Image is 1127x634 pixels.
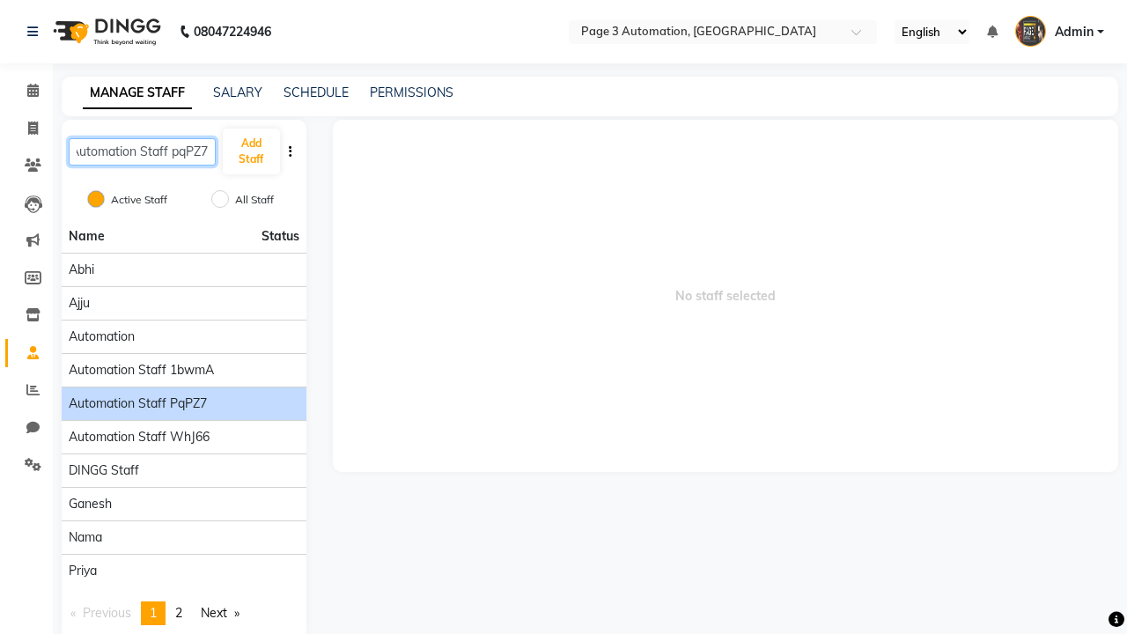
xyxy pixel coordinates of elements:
[69,428,210,446] span: Automation Staff WhJ66
[213,85,262,100] a: SALARY
[261,227,299,246] span: Status
[192,601,248,625] a: Next
[62,601,306,625] nav: Pagination
[194,7,271,56] b: 08047224946
[69,495,112,513] span: Ganesh
[83,77,192,109] a: MANAGE STAFF
[69,394,207,413] span: Automation Staff pqPZ7
[69,562,97,580] span: Priya
[69,528,102,547] span: Nama
[150,605,157,621] span: 1
[69,261,94,279] span: Abhi
[69,461,139,480] span: DINGG Staff
[69,328,135,346] span: Automation
[284,85,349,100] a: SCHEDULE
[83,605,131,621] span: Previous
[111,192,167,208] label: Active Staff
[333,120,1119,472] span: No staff selected
[1015,16,1046,47] img: Admin
[69,294,90,313] span: Ajju
[175,605,182,621] span: 2
[69,361,214,380] span: Automation Staff 1bwmA
[45,7,166,56] img: logo
[370,85,453,100] a: PERMISSIONS
[235,192,274,208] label: All Staff
[69,138,216,166] input: Search Staff
[1055,23,1094,41] span: Admin
[69,228,105,244] span: Name
[223,129,280,174] button: Add Staff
